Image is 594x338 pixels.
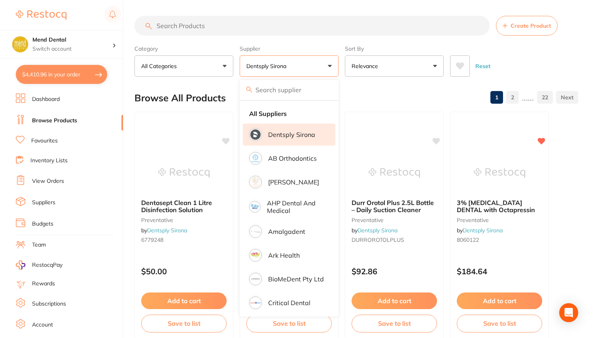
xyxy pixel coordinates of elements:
a: Suppliers [32,199,55,207]
span: Create Product [511,23,551,29]
button: Reset [473,55,493,77]
p: $184.64 [457,267,542,276]
p: Dentsply Sirona [246,62,289,70]
h4: Mend Dental [32,36,112,44]
p: Ark Health [268,252,300,259]
a: Browse Products [32,117,77,125]
b: 3% Citanest DENTAL with Octapressin [457,199,542,214]
div: Open Intercom Messenger [559,303,578,322]
span: RestocqPay [32,261,62,269]
label: Supplier [240,45,339,52]
p: [PERSON_NAME] [268,178,319,186]
button: Add to cart [352,292,437,309]
a: Restocq Logo [16,6,66,24]
a: 1 [490,89,503,105]
span: by [352,227,397,234]
button: $4,410.96 in your order [16,65,107,84]
small: preventative [141,217,227,223]
img: BioMeDent Pty Ltd [250,274,261,284]
a: Account [32,321,53,329]
b: Dentosept Clean 1 Litre Disinfection Solution [141,199,227,214]
button: Add to cart [457,292,542,309]
li: Clear selection [243,105,335,122]
button: Save to list [352,315,437,332]
span: Dentosept Clean 1 Litre Disinfection Solution [141,199,212,214]
button: Save to list [141,315,227,332]
span: 8060122 [457,236,479,243]
span: by [457,227,503,234]
input: Search Products [134,16,490,36]
small: preventative [457,217,542,223]
small: preventative [352,217,437,223]
label: Category [134,45,233,52]
a: View Orders [32,177,64,185]
p: Switch account [32,45,112,53]
img: Amalgadent [250,226,261,237]
span: DURROROTOLPLUS [352,236,404,243]
button: All Categories [134,55,233,77]
img: Mend Dental [12,36,28,52]
b: Durr Orotol Plus 2.5L Bottle – Daily Suction Cleaner [352,199,437,214]
p: Relevance [352,62,381,70]
span: by [141,227,187,234]
label: Sort By [345,45,444,52]
img: Dentsply Sirona [250,129,261,140]
p: Amalgadent [268,228,305,235]
img: 3% Citanest DENTAL with Octapressin [474,153,525,193]
a: Team [32,241,46,249]
img: Adam Dental [250,177,261,187]
p: All Categories [141,62,180,70]
h2: Browse All Products [134,93,226,104]
a: RestocqPay [16,260,62,270]
span: 6779248 [141,236,163,243]
button: Relevance [345,55,444,77]
a: Subscriptions [32,300,66,308]
p: AB Orthodontics [268,155,317,162]
strong: All Suppliers [249,110,287,117]
img: RestocqPay [16,260,25,270]
a: Dashboard [32,95,60,103]
img: Ark Health [250,250,261,260]
a: Dentsply Sirona [463,227,503,234]
img: Dentosept Clean 1 Litre Disinfection Solution [158,153,210,193]
button: Dentsply Sirona [240,55,339,77]
a: Rewards [32,280,55,288]
img: Critical Dental [250,298,261,308]
p: $50.00 [141,267,227,276]
button: Save to list [457,315,542,332]
a: Budgets [32,220,53,228]
button: Create Product [496,16,558,36]
img: Restocq Logo [16,10,66,20]
input: Search supplier [240,80,339,100]
p: BioMeDent Pty Ltd [268,275,324,283]
p: Dentsply Sirona [268,131,315,138]
p: AHP Dental and Medical [267,199,324,214]
p: $92.86 [352,267,437,276]
a: 22 [537,89,553,105]
img: Durr Orotol Plus 2.5L Bottle – Daily Suction Cleaner [369,153,420,193]
img: AHP Dental and Medical [250,202,259,211]
a: Inventory Lists [30,157,68,165]
a: 2 [506,89,519,105]
button: Add to cart [141,292,227,309]
a: Dentsply Sirona [358,227,397,234]
p: ...... [522,93,534,102]
p: Critical Dental [268,299,310,306]
span: 3% [MEDICAL_DATA] DENTAL with Octapressin [457,199,535,214]
span: Durr Orotol Plus 2.5L Bottle – Daily Suction Cleaner [352,199,434,214]
a: Dentsply Sirona [147,227,187,234]
img: AB Orthodontics [250,153,261,163]
button: Save to list [246,315,332,332]
a: Favourites [31,137,58,145]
